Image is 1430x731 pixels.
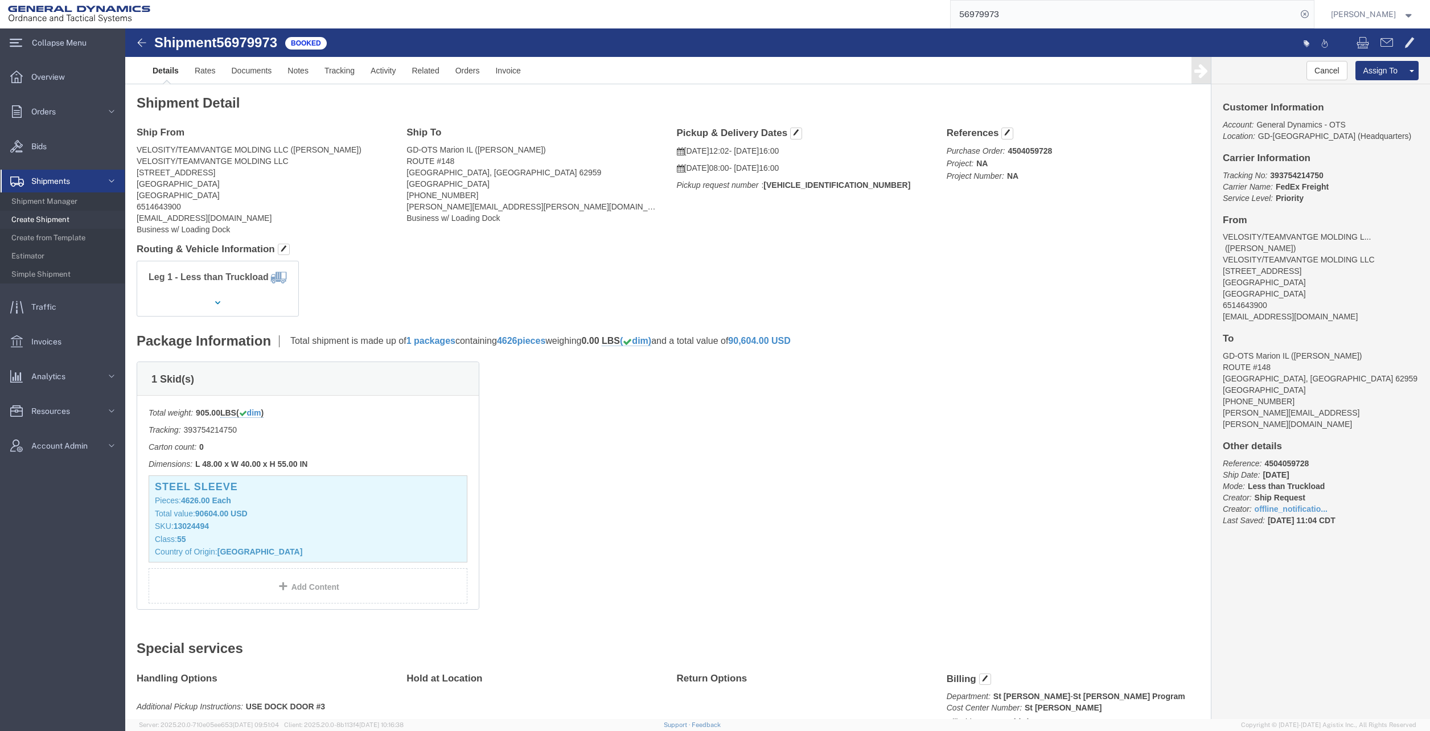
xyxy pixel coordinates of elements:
[1,365,125,388] a: Analytics
[31,100,64,123] span: Orders
[1,400,125,422] a: Resources
[8,6,150,23] img: logo
[1,135,125,158] a: Bids
[692,721,721,728] a: Feedback
[1,100,125,123] a: Orders
[11,263,117,286] span: Simple Shipment
[11,190,117,213] span: Shipment Manager
[31,330,69,353] span: Invoices
[664,721,692,728] a: Support
[139,721,279,728] span: Server: 2025.20.0-710e05ee653
[951,1,1297,28] input: Search for shipment number, reference number
[1241,720,1416,730] span: Copyright © [DATE]-[DATE] Agistix Inc., All Rights Reserved
[1330,7,1415,21] button: [PERSON_NAME]
[31,65,73,88] span: Overview
[284,721,404,728] span: Client: 2025.20.0-8b113f4
[11,208,117,231] span: Create Shipment
[125,28,1430,719] iframe: FS Legacy Container
[1,330,125,353] a: Invoices
[1,65,125,88] a: Overview
[1,295,125,318] a: Traffic
[1331,8,1396,20] span: Russell Borum
[31,135,55,158] span: Bids
[11,245,117,268] span: Estimator
[1,170,125,192] a: Shipments
[11,227,117,249] span: Create from Template
[31,170,78,192] span: Shipments
[233,721,279,728] span: [DATE] 09:51:04
[31,295,64,318] span: Traffic
[31,400,78,422] span: Resources
[32,31,94,54] span: Collapse Menu
[1,434,125,457] a: Account Admin
[359,721,404,728] span: [DATE] 10:16:38
[31,365,73,388] span: Analytics
[31,434,96,457] span: Account Admin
